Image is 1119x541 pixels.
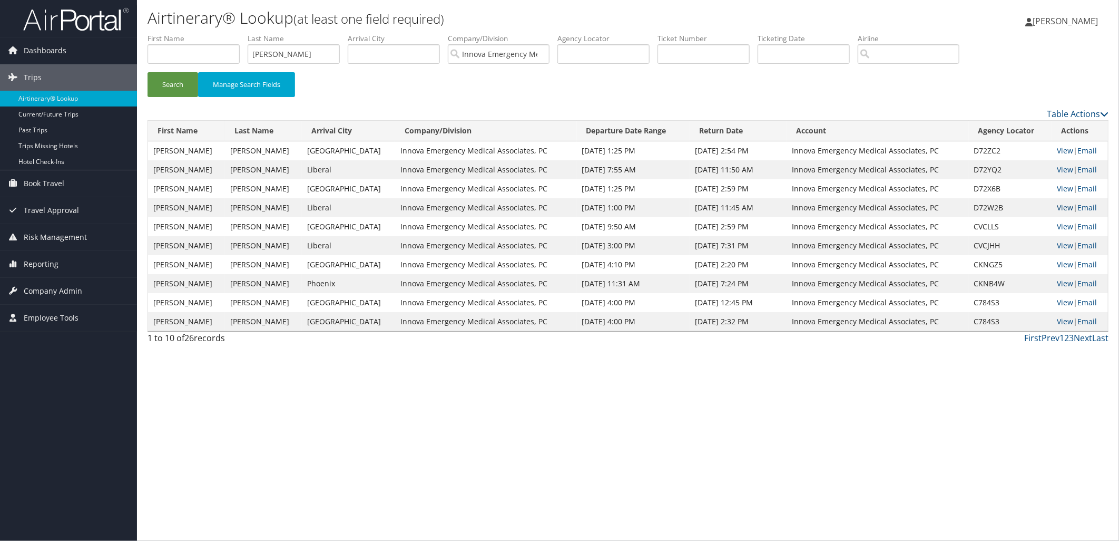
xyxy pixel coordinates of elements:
td: [GEOGRAPHIC_DATA] [302,312,395,331]
td: [PERSON_NAME] [148,312,225,331]
span: Reporting [24,251,58,277]
a: Email [1078,297,1097,307]
td: C784S3 [969,312,1052,331]
td: [PERSON_NAME] [148,160,225,179]
a: View [1057,259,1074,269]
td: Innova Emergency Medical Associates, PC [787,141,969,160]
a: View [1057,165,1074,175]
td: | [1052,141,1108,160]
a: Email [1078,202,1097,212]
label: Arrival City [348,33,448,44]
td: [PERSON_NAME] [225,217,302,236]
span: Company Admin [24,278,82,304]
td: Innova Emergency Medical Associates, PC [395,255,577,274]
td: [DATE] 7:24 PM [690,274,787,293]
td: [DATE] 11:45 AM [690,198,787,217]
th: Return Date: activate to sort column ascending [690,121,787,141]
label: Airline [858,33,967,44]
td: [DATE] 2:59 PM [690,217,787,236]
td: D72X6B [969,179,1052,198]
td: [PERSON_NAME] [148,293,225,312]
label: Agency Locator [557,33,657,44]
a: Email [1078,165,1097,175]
td: | [1052,312,1108,331]
td: CVCLLS [969,217,1052,236]
td: [DATE] 1:25 PM [577,179,690,198]
td: | [1052,179,1108,198]
td: [PERSON_NAME] [148,274,225,293]
td: | [1052,198,1108,217]
td: [DATE] 4:10 PM [577,255,690,274]
td: [DATE] 2:20 PM [690,255,787,274]
td: [DATE] 2:32 PM [690,312,787,331]
span: Book Travel [24,170,64,197]
td: [GEOGRAPHIC_DATA] [302,141,395,160]
td: Innova Emergency Medical Associates, PC [787,198,969,217]
td: D72W2B [969,198,1052,217]
td: Innova Emergency Medical Associates, PC [787,293,969,312]
td: [PERSON_NAME] [225,160,302,179]
span: [PERSON_NAME] [1033,15,1098,27]
td: [DATE] 3:00 PM [577,236,690,255]
a: Last [1092,332,1108,344]
a: Email [1078,259,1097,269]
td: [PERSON_NAME] [225,255,302,274]
td: [PERSON_NAME] [225,236,302,255]
td: Innova Emergency Medical Associates, PC [395,217,577,236]
a: View [1057,183,1074,194]
td: [DATE] 7:55 AM [577,160,690,179]
td: [DATE] 2:54 PM [690,141,787,160]
span: Trips [24,64,42,91]
th: Agency Locator: activate to sort column ascending [969,121,1052,141]
td: Innova Emergency Medical Associates, PC [787,312,969,331]
td: Innova Emergency Medical Associates, PC [395,312,577,331]
td: | [1052,293,1108,312]
td: [DATE] 1:00 PM [577,198,690,217]
a: 3 [1069,332,1074,344]
td: [PERSON_NAME] [225,274,302,293]
td: [PERSON_NAME] [148,236,225,255]
label: Ticketing Date [758,33,858,44]
td: [PERSON_NAME] [148,217,225,236]
td: | [1052,160,1108,179]
a: Email [1078,278,1097,288]
a: [PERSON_NAME] [1025,5,1108,37]
td: [GEOGRAPHIC_DATA] [302,255,395,274]
td: [GEOGRAPHIC_DATA] [302,179,395,198]
td: [GEOGRAPHIC_DATA] [302,217,395,236]
td: [GEOGRAPHIC_DATA] [302,293,395,312]
td: [DATE] 7:31 PM [690,236,787,255]
td: Innova Emergency Medical Associates, PC [395,198,577,217]
td: [DATE] 2:59 PM [690,179,787,198]
a: View [1057,278,1074,288]
td: | [1052,274,1108,293]
td: CVCJHH [969,236,1052,255]
td: [DATE] 4:00 PM [577,293,690,312]
td: Innova Emergency Medical Associates, PC [395,179,577,198]
a: Email [1078,183,1097,194]
span: Risk Management [24,224,87,250]
td: [PERSON_NAME] [148,179,225,198]
td: D72YQ2 [969,160,1052,179]
td: [DATE] 12:45 PM [690,293,787,312]
span: Travel Approval [24,197,79,224]
span: 26 [184,332,194,344]
td: Innova Emergency Medical Associates, PC [395,293,577,312]
span: Employee Tools [24,305,78,331]
a: Prev [1042,332,1059,344]
h1: Airtinerary® Lookup [148,7,788,29]
a: First [1024,332,1042,344]
th: Actions [1052,121,1108,141]
a: Email [1078,146,1097,156]
a: 2 [1064,332,1069,344]
label: First Name [148,33,248,44]
td: [DATE] 1:25 PM [577,141,690,160]
a: Next [1074,332,1092,344]
a: View [1057,221,1074,231]
span: Dashboards [24,37,66,64]
td: [DATE] 11:31 AM [577,274,690,293]
td: [PERSON_NAME] [148,255,225,274]
label: Last Name [248,33,348,44]
td: | [1052,255,1108,274]
button: Search [148,72,198,97]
